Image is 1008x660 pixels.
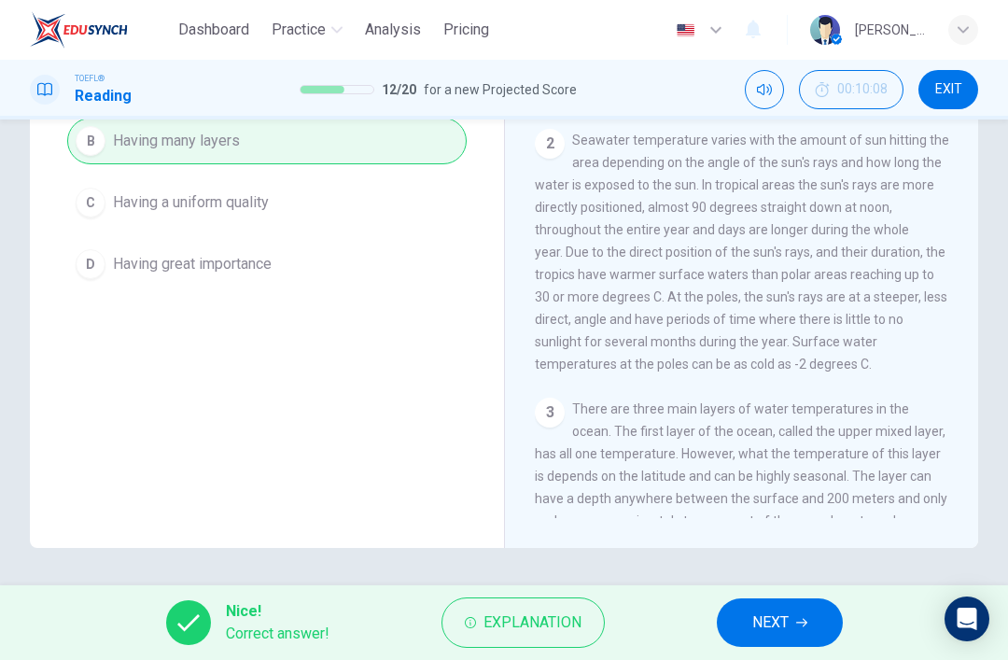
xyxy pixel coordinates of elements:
[171,13,257,47] button: Dashboard
[945,597,989,641] div: Open Intercom Messenger
[75,85,132,107] h1: Reading
[443,19,489,41] span: Pricing
[424,78,577,101] span: for a new Projected Score
[365,19,421,41] span: Analysis
[226,600,329,623] span: Nice!
[535,401,947,528] span: There are three main layers of water temperatures in the ocean. The first layer of the ocean, cal...
[717,598,843,647] button: NEXT
[436,13,497,47] button: Pricing
[272,19,326,41] span: Practice
[178,19,249,41] span: Dashboard
[30,11,128,49] img: EduSynch logo
[75,72,105,85] span: TOEFL®
[674,23,697,37] img: en
[357,13,428,47] button: Analysis
[226,623,329,645] span: Correct answer!
[264,13,350,47] button: Practice
[837,82,888,97] span: 00:10:08
[799,70,903,109] button: 00:10:08
[935,82,962,97] span: EXIT
[752,610,789,636] span: NEXT
[855,19,926,41] div: [PERSON_NAME]
[745,70,784,109] div: Mute
[810,15,840,45] img: Profile picture
[535,129,565,159] div: 2
[382,78,416,101] span: 12 / 20
[535,398,565,428] div: 3
[535,133,949,372] span: Seawater temperature varies with the amount of sun hitting the area depending on the angle of the...
[918,70,978,109] button: EXIT
[799,70,903,109] div: Hide
[441,597,605,648] button: Explanation
[483,610,581,636] span: Explanation
[30,11,171,49] a: EduSynch logo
